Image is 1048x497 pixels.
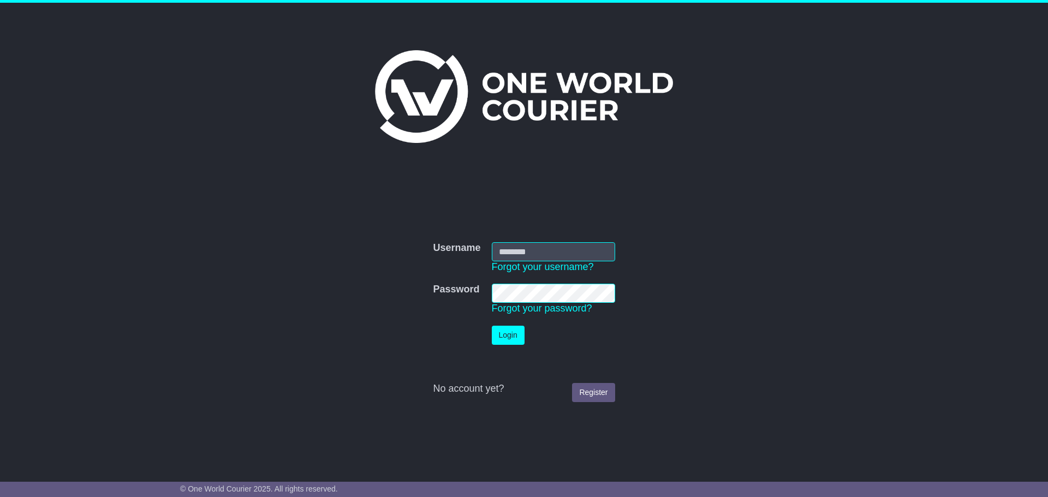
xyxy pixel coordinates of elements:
a: Forgot your username? [492,261,594,272]
span: © One World Courier 2025. All rights reserved. [180,484,338,493]
label: Username [433,242,480,254]
label: Password [433,284,479,296]
button: Login [492,326,525,345]
div: No account yet? [433,383,615,395]
a: Register [572,383,615,402]
img: One World [375,50,673,143]
a: Forgot your password? [492,303,592,314]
